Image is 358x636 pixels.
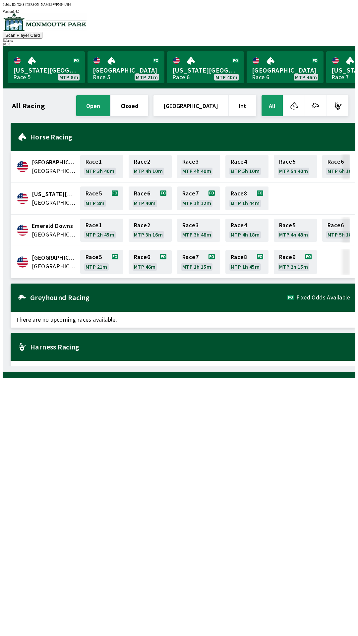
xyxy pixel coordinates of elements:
[279,168,308,174] span: MTP 5h 40m
[80,250,123,274] a: Race5MTP 21m
[134,200,156,206] span: MTP 40m
[182,191,199,196] span: Race 7
[111,95,148,116] button: closed
[59,75,78,80] span: MTP 8m
[247,51,324,83] a: [GEOGRAPHIC_DATA]Race 6MTP 46m
[86,254,102,260] span: Race 5
[177,186,220,210] a: Race7MTP 1h 12m
[328,223,344,228] span: Race 6
[225,186,268,210] a: Race8MTP 1h 44m
[32,230,76,239] span: United States
[279,159,295,164] span: Race 5
[262,95,283,116] button: All
[86,223,102,228] span: Race 1
[3,10,355,13] div: Version 1.4.0
[86,168,114,174] span: MTP 3h 40m
[153,95,228,116] button: [GEOGRAPHIC_DATA]
[182,264,211,269] span: MTP 1h 15m
[328,232,356,237] span: MTP 5h 18m
[86,191,102,196] span: Race 5
[32,222,76,230] span: Emerald Downs
[279,232,308,237] span: MTP 4h 48m
[295,75,317,80] span: MTP 46m
[134,264,156,269] span: MTP 46m
[86,232,114,237] span: MTP 2h 45m
[177,219,220,242] a: Race3MTP 3h 48m
[182,168,211,174] span: MTP 4h 40m
[11,361,355,377] span: There are no upcoming races available.
[30,295,287,300] h2: Greyhound Racing
[32,190,76,198] span: Delaware Park
[231,264,260,269] span: MTP 1h 45m
[328,159,344,164] span: Race 6
[231,254,247,260] span: Race 8
[229,95,256,116] button: Int
[172,66,239,75] span: [US_STATE][GEOGRAPHIC_DATA]
[134,232,163,237] span: MTP 3h 16m
[182,223,199,228] span: Race 3
[32,158,76,167] span: Canterbury Park
[80,155,123,178] a: Race1MTP 3h 40m
[231,200,260,206] span: MTP 1h 44m
[13,66,80,75] span: [US_STATE][GEOGRAPHIC_DATA]
[3,13,87,31] img: venue logo
[11,312,355,328] span: There are no upcoming races available.
[32,262,76,271] span: United States
[231,191,247,196] span: Race 8
[3,3,355,6] div: Public ID:
[274,250,317,274] a: Race9MTP 2h 15m
[279,264,308,269] span: MTP 2h 15m
[30,134,350,139] h2: Horse Racing
[93,75,110,80] div: Race 5
[331,75,349,80] div: Race 7
[129,155,172,178] a: Race2MTP 4h 10m
[177,250,220,274] a: Race7MTP 1h 15m
[172,75,190,80] div: Race 6
[80,186,123,210] a: Race5MTP 8m
[225,155,268,178] a: Race4MTP 5h 10m
[177,155,220,178] a: Race3MTP 4h 40m
[8,51,85,83] a: [US_STATE][GEOGRAPHIC_DATA]Race 5MTP 8m
[88,51,164,83] a: [GEOGRAPHIC_DATA]Race 5MTP 21m
[32,198,76,207] span: United States
[231,159,247,164] span: Race 4
[231,232,260,237] span: MTP 4h 18m
[279,254,295,260] span: Race 9
[182,232,211,237] span: MTP 3h 48m
[182,254,199,260] span: Race 7
[76,95,110,116] button: open
[13,75,30,80] div: Race 5
[296,295,350,300] span: Fixed Odds Available
[3,39,355,42] div: Balance
[3,32,42,39] button: Scan Player Card
[30,344,350,349] h2: Harness Racing
[231,223,247,228] span: Race 4
[86,264,107,269] span: MTP 21m
[93,66,159,75] span: [GEOGRAPHIC_DATA]
[129,219,172,242] a: Race2MTP 3h 16m
[225,219,268,242] a: Race4MTP 4h 18m
[252,75,269,80] div: Race 6
[231,168,260,174] span: MTP 5h 10m
[136,75,158,80] span: MTP 21m
[129,186,172,210] a: Race6MTP 40m
[134,254,150,260] span: Race 6
[274,155,317,178] a: Race5MTP 5h 40m
[134,168,163,174] span: MTP 4h 10m
[134,223,150,228] span: Race 2
[86,200,104,206] span: MTP 8m
[252,66,318,75] span: [GEOGRAPHIC_DATA]
[182,200,211,206] span: MTP 1h 12m
[12,103,45,108] h1: All Racing
[182,159,199,164] span: Race 3
[215,75,237,80] span: MTP 40m
[328,168,356,174] span: MTP 6h 10m
[32,253,76,262] span: Monmouth Park
[17,3,71,6] span: T24S-[PERSON_NAME]-WPMP-4JH4
[80,219,123,242] a: Race1MTP 2h 45m
[32,167,76,175] span: United States
[167,51,244,83] a: [US_STATE][GEOGRAPHIC_DATA]Race 6MTP 40m
[134,159,150,164] span: Race 2
[274,219,317,242] a: Race5MTP 4h 48m
[3,42,355,46] div: $ 0.00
